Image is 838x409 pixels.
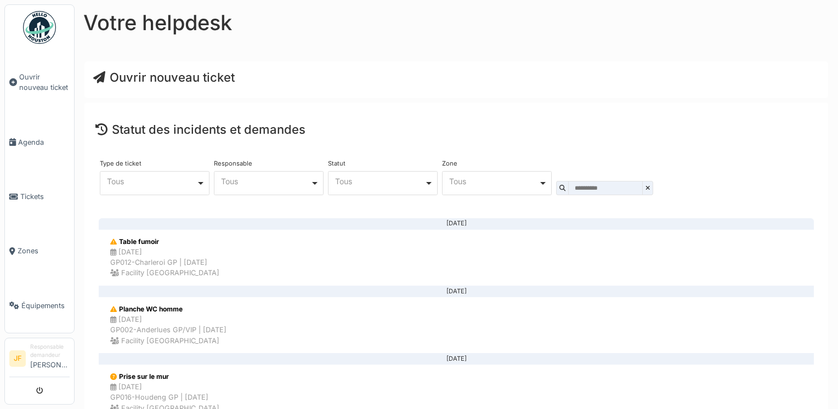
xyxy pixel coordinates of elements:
div: [DATE] [107,223,805,224]
label: Zone [442,161,457,167]
div: Tous [449,178,539,184]
a: Agenda [5,115,74,169]
li: JF [9,350,26,367]
a: Ouvrir nouveau ticket [93,70,235,84]
div: Tous [335,178,424,184]
span: Tickets [20,191,70,202]
a: Zones [5,224,74,278]
a: Planche WC homme [DATE]GP002-Anderlues GP/VIP | [DATE] Facility [GEOGRAPHIC_DATA] [99,297,814,354]
div: Table fumoir [110,237,219,247]
div: Tous [221,178,310,184]
span: Zones [18,246,70,256]
div: [DATE] GP012-Charleroi GP | [DATE] Facility [GEOGRAPHIC_DATA] [110,247,219,279]
a: Ouvrir nouveau ticket [5,50,74,115]
label: Statut [328,161,346,167]
div: Responsable demandeur [30,343,70,360]
div: Planche WC homme [110,304,227,314]
a: JF Responsable demandeur[PERSON_NAME] [9,343,70,377]
h4: Statut des incidents et demandes [95,122,817,137]
a: Table fumoir [DATE]GP012-Charleroi GP | [DATE] Facility [GEOGRAPHIC_DATA] [99,229,814,286]
div: [DATE] [107,359,805,360]
img: Badge_color-CXgf-gQk.svg [23,11,56,44]
li: [PERSON_NAME] [30,343,70,374]
label: Type de ticket [100,161,141,167]
div: [DATE] GP002-Anderlues GP/VIP | [DATE] Facility [GEOGRAPHIC_DATA] [110,314,227,346]
span: Équipements [21,300,70,311]
label: Responsable [214,161,252,167]
div: Prise sur le mur [110,372,219,382]
a: Équipements [5,279,74,333]
div: Tous [107,178,196,184]
span: Ouvrir nouveau ticket [19,72,70,93]
span: Agenda [18,137,70,147]
a: Tickets [5,169,74,224]
div: [DATE] [107,291,805,292]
